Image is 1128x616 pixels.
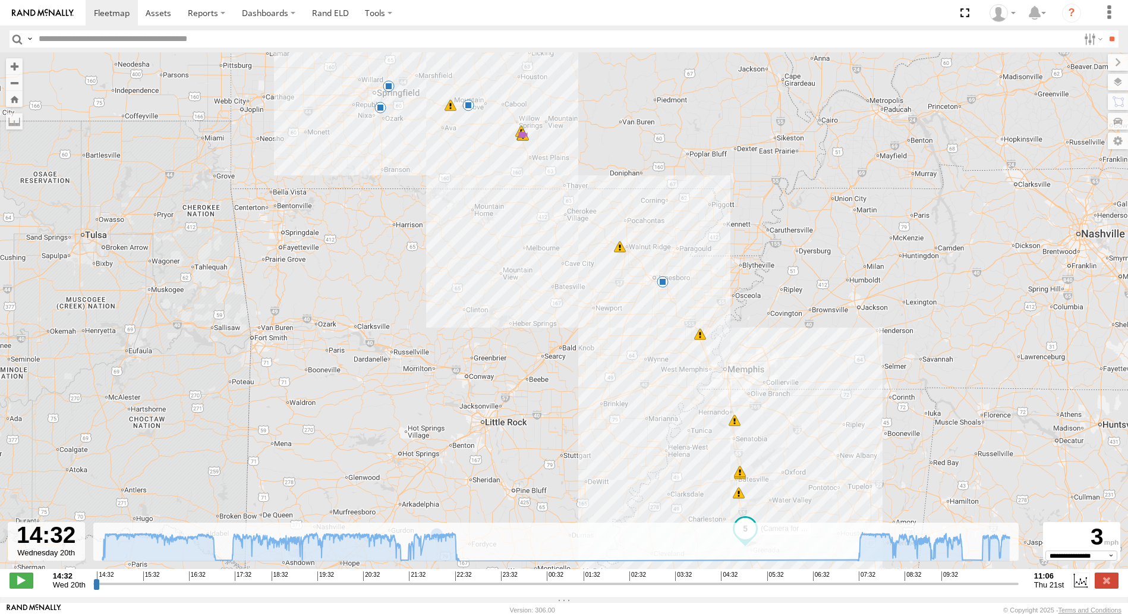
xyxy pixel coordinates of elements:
[1045,524,1118,551] div: 3
[584,571,600,581] span: 01:32
[721,571,738,581] span: 04:32
[1108,133,1128,149] label: Map Settings
[6,113,23,130] label: Measure
[97,571,114,581] span: 14:32
[189,571,206,581] span: 16:32
[1058,606,1121,614] a: Terms and Conditions
[813,571,830,581] span: 06:32
[6,91,23,107] button: Zoom Home
[6,58,23,74] button: Zoom in
[905,571,921,581] span: 08:32
[501,571,518,581] span: 23:32
[25,30,34,48] label: Search Query
[767,571,784,581] span: 05:32
[409,571,426,581] span: 21:32
[7,604,61,616] a: Visit our Website
[1095,573,1118,588] label: Close
[272,571,288,581] span: 18:32
[53,571,86,580] strong: 14:32
[1062,4,1081,23] i: ?
[675,571,692,581] span: 03:32
[143,571,160,581] span: 15:32
[235,571,251,581] span: 17:32
[1034,580,1064,589] span: Thu 21st Aug 2025
[53,580,86,589] span: Wed 20th Aug 2025
[1034,571,1064,580] strong: 11:06
[547,571,563,581] span: 00:32
[12,9,74,17] img: rand-logo.svg
[455,571,472,581] span: 22:32
[10,573,33,588] label: Play/Stop
[510,606,555,614] div: Version: 306.00
[363,571,380,581] span: 20:32
[317,571,334,581] span: 19:32
[1003,606,1121,614] div: © Copyright 2025 -
[614,241,626,253] div: 5
[985,4,1020,22] div: Gene Roberts
[859,571,875,581] span: 07:32
[1079,30,1105,48] label: Search Filter Options
[941,571,958,581] span: 09:32
[629,571,646,581] span: 02:32
[6,74,23,91] button: Zoom out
